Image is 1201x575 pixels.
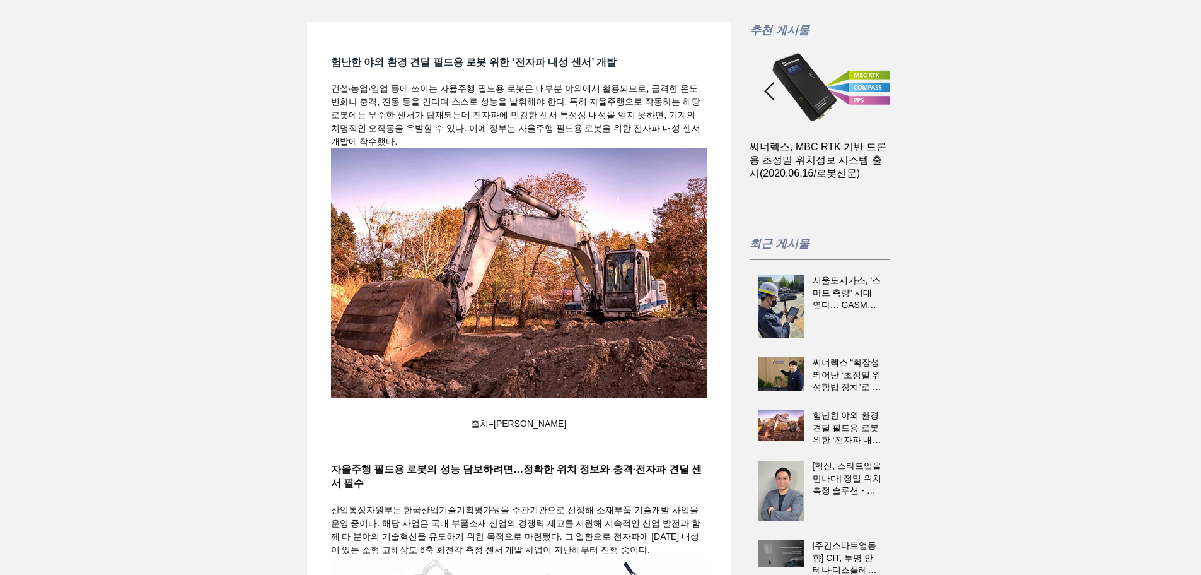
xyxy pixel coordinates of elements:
a: 씨너렉스 “확장성 뛰어난 ‘초정밀 위성항법 장치’로 자율주행 시대 맞이할 것” [813,357,882,399]
a: 서울도시가스, ‘스마트 측량’ 시대 연다… GASMAP 기능 통합 완료 [813,275,882,317]
a: 씨너렉스, MBC RTK 기반 드론용 초정밀 위치정보 시스템 출시(2020.06.16/로봇신문) [750,141,890,181]
h2: [혁신, 스타트업을 만나다] 정밀 위치측정 솔루션 - 씨너렉스 [813,460,882,497]
span: 자율주행 필드용 로봇의 성능 담보하려면…정확한 위치 정보와 충격·전자파 견딜 센서 필수 [331,464,702,489]
div: 게시물 목록입니다. 열람할 게시물을 선택하세요. [750,52,890,232]
h2: 험난한 야외 환경 견딜 필드용 로봇 위한 ‘전자파 내성 센서’ 개발 [813,410,882,447]
span: 산업통상자원부는 한국산업기술기획평가원을 주관기관으로 선정해 소재부품 기술개발 사업을 운영 중이다. 해당 사업은 국내 부품소재 산업의 경쟁력 제고를 지원해 지속적인 산업 발전과... [331,505,701,555]
img: [주간스타트업동향] CIT, 투명 안테나·디스플레이 CES 2025 혁신상 수상 外 [758,540,804,567]
span: 건설·농업·임업 등에 쓰이는 자율주행 필드용 로봇은 대부분 야외에서 활용되므로, 급격한 온도변화나 충격, 진동 등을 견디며 스스로 성능을 발휘해야 한다. 특히 자율주행으로 작... [331,83,703,146]
img: 씨너렉스 “확장성 뛰어난 ‘초정밀 위성항법 장치’로 자율주행 시대 맞이할 것” [758,357,804,391]
span: 최근 게시물 [750,236,809,251]
a: 험난한 야외 환경 견딜 필드용 로봇 위한 ‘전자파 내성 센서’ 개발 [813,410,882,452]
img: [혁신, 스타트업을 만나다] 정밀 위치측정 솔루션 - 씨너렉스 [758,461,804,521]
h2: 씨너렉스 “확장성 뛰어난 ‘초정밀 위성항법 장치’로 자율주행 시대 맞이할 것” [813,357,882,394]
iframe: Wix Chat [1056,521,1201,575]
img: 험난한 야외 환경 견딜 필드용 로봇 위한 ‘전자파 내성 센서’ 개발 [758,410,804,441]
a: [혁신, 스타트업을 만나다] 정밀 위치측정 솔루션 - 씨너렉스 [813,460,882,502]
img: 서울도시가스, ‘스마트 측량’ 시대 연다… GASMAP 기능 통합 완료 [758,275,804,338]
h2: 서울도시가스, ‘스마트 측량’ 시대 연다… GASMAP 기능 통합 완료 [813,275,882,312]
img: 출처=엔바토엘리먼츠 [331,148,707,398]
span: 출처=[PERSON_NAME] [471,418,566,429]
